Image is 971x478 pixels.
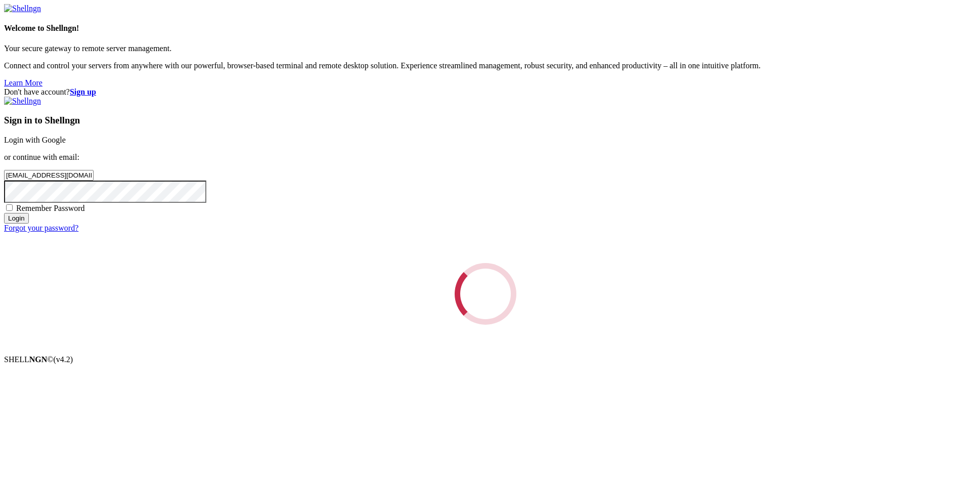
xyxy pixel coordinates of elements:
input: Remember Password [6,204,13,211]
a: Sign up [70,88,96,96]
a: Learn More [4,78,42,87]
img: Shellngn [4,97,41,106]
div: Don't have account? [4,88,967,97]
p: or continue with email: [4,153,967,162]
span: 4.2.0 [54,355,73,364]
span: SHELL © [4,355,73,364]
img: Shellngn [4,4,41,13]
b: NGN [29,355,48,364]
p: Your secure gateway to remote server management. [4,44,967,53]
div: Loading... [447,255,523,332]
span: Remember Password [16,204,85,212]
input: Email address [4,170,94,181]
a: Forgot your password? [4,224,78,232]
h4: Welcome to Shellngn! [4,24,967,33]
a: Login with Google [4,136,66,144]
p: Connect and control your servers from anywhere with our powerful, browser-based terminal and remo... [4,61,967,70]
input: Login [4,213,29,224]
h3: Sign in to Shellngn [4,115,967,126]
